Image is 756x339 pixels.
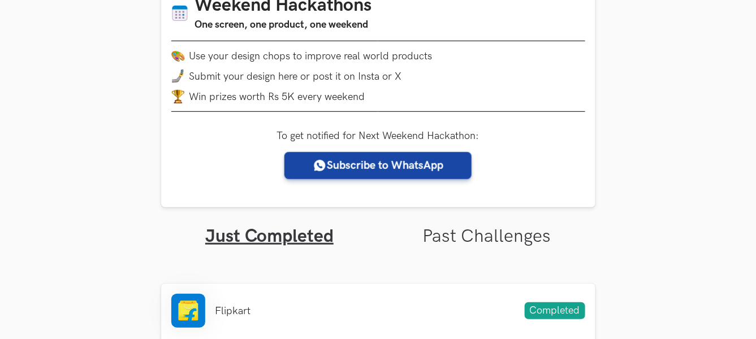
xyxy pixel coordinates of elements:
[171,5,188,22] img: Calendar icon
[215,305,251,317] li: Flipkart
[525,302,585,319] span: Completed
[277,130,479,142] label: To get notified for Next Weekend Hackathon:
[284,152,472,179] a: Subscribe to WhatsApp
[205,225,334,247] a: Just Completed
[171,69,185,83] img: mobile-in-hand.png
[161,207,595,247] ul: Tabs Interface
[171,90,185,103] img: trophy.png
[171,49,185,63] img: palette.png
[189,71,402,82] span: Submit your design here or post it on Insta or X
[171,49,585,63] li: Use your design chops to improve real world products
[195,17,372,33] h3: One screen, one product, one weekend
[422,225,551,247] a: Past Challenges
[171,90,585,103] li: Win prizes worth Rs 5K every weekend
